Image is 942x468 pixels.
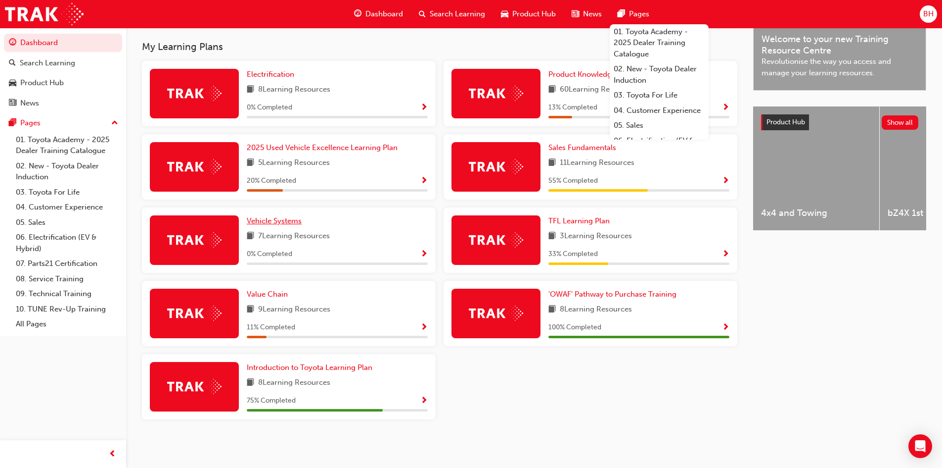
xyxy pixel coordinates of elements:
a: Search Learning [4,54,122,72]
span: 4x4 and Towing [761,208,871,219]
span: 'OWAF' Pathway to Purchase Training [548,290,676,299]
div: Product Hub [20,77,64,89]
a: 03. Toyota For Life [610,88,709,103]
a: 08. Service Training [12,271,122,287]
span: Introduction to Toyota Learning Plan [247,363,372,372]
div: Open Intercom Messenger [908,434,932,458]
a: 06. Electrification (EV & Hybrid) [12,230,122,256]
img: Trak [167,86,222,101]
button: DashboardSearch LearningProduct HubNews [4,32,122,114]
img: Trak [167,306,222,321]
a: 10. TUNE Rev-Up Training [12,302,122,317]
span: TFL Learning Plan [548,216,610,225]
span: book-icon [548,304,556,316]
span: 11 Learning Resources [560,157,634,169]
span: Electrification [247,70,294,79]
span: book-icon [548,84,556,96]
span: Show Progress [420,397,428,406]
span: search-icon [419,8,426,20]
span: Sales Fundamentals [548,143,616,152]
span: 11 % Completed [247,322,295,333]
span: Show Progress [420,323,428,332]
span: book-icon [548,230,556,243]
button: Show all [882,115,919,130]
span: book-icon [247,230,254,243]
span: 5 Learning Resources [258,157,330,169]
a: 06. Electrification (EV & Hybrid) [610,133,709,159]
button: Show Progress [722,102,729,114]
button: Show Progress [420,102,428,114]
a: guage-iconDashboard [346,4,411,24]
img: Trak [469,306,523,321]
span: Show Progress [420,177,428,186]
a: 05. Sales [610,118,709,133]
img: Trak [469,232,523,248]
span: Product Hub [766,118,805,126]
span: car-icon [501,8,508,20]
a: 09. Technical Training [12,286,122,302]
span: book-icon [247,304,254,316]
button: Show Progress [420,175,428,187]
span: book-icon [247,377,254,389]
a: 07. Parts21 Certification [12,256,122,271]
div: News [20,98,39,109]
span: news-icon [9,99,16,108]
span: 0 % Completed [247,249,292,260]
span: 2025 Used Vehicle Excellence Learning Plan [247,143,398,152]
a: Electrification [247,69,298,80]
span: book-icon [247,157,254,169]
span: 8 Learning Resources [258,84,330,96]
span: Show Progress [722,177,729,186]
button: BH [920,5,937,23]
a: Vehicle Systems [247,215,306,227]
span: Show Progress [722,104,729,112]
img: Trak [5,3,84,25]
button: Show Progress [420,321,428,334]
a: 04. Customer Experience [12,200,122,215]
span: 8 Learning Resources [258,377,330,389]
a: TFL Learning Plan [548,215,614,227]
span: 100 % Completed [548,322,601,333]
a: 02. New - Toyota Dealer Induction [12,158,122,185]
a: 4x4 and Towing [753,106,879,230]
span: Show Progress [722,323,729,332]
a: Value Chain [247,289,292,300]
span: News [583,8,602,20]
button: Show Progress [722,248,729,260]
a: car-iconProduct Hub [493,4,564,24]
img: Trak [469,86,523,101]
span: 55 % Completed [548,175,598,187]
button: Pages [4,114,122,132]
a: news-iconNews [564,4,610,24]
a: pages-iconPages [610,4,657,24]
a: 05. Sales [12,215,122,230]
div: Pages [20,117,41,129]
a: News [4,94,122,112]
span: car-icon [9,79,16,88]
a: Introduction to Toyota Learning Plan [247,362,376,373]
span: prev-icon [109,448,116,461]
img: Trak [469,159,523,174]
span: Value Chain [247,290,288,299]
a: 02. New - Toyota Dealer Induction [610,61,709,88]
span: Show Progress [420,104,428,112]
button: Show Progress [722,175,729,187]
span: 75 % Completed [247,395,296,407]
span: book-icon [247,84,254,96]
a: Dashboard [4,34,122,52]
span: guage-icon [9,39,16,48]
span: 0 % Completed [247,102,292,113]
a: 01. Toyota Academy - 2025 Dealer Training Catalogue [610,24,709,62]
span: Product Knowledge [548,70,616,79]
div: Search Learning [20,57,75,69]
a: Product Hub [4,74,122,92]
span: 8 Learning Resources [560,304,632,316]
span: Pages [629,8,649,20]
a: Sales Fundamentals [548,142,620,154]
span: BH [923,8,934,20]
span: 33 % Completed [548,249,598,260]
img: Trak [167,232,222,248]
span: 7 Learning Resources [258,230,330,243]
